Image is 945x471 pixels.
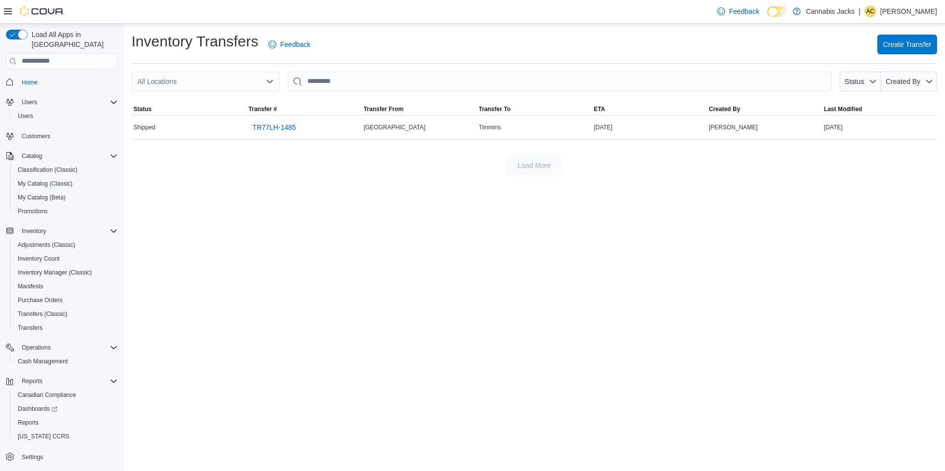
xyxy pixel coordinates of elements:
[479,105,511,113] span: Transfer To
[10,109,122,123] button: Users
[18,96,41,108] button: Users
[14,205,52,217] a: Promotions
[14,308,118,320] span: Transfers (Classic)
[362,103,477,115] button: Transfer From
[249,118,300,137] a: TR77LH-1485
[18,310,67,318] span: Transfers (Classic)
[18,150,46,162] button: Catalog
[10,204,122,218] button: Promotions
[18,96,118,108] span: Users
[10,388,122,402] button: Canadian Compliance
[131,103,247,115] button: Status
[14,403,61,415] a: Dashboards
[10,416,122,430] button: Reports
[14,294,67,306] a: Purchase Orders
[14,308,71,320] a: Transfers (Classic)
[2,149,122,163] button: Catalog
[20,6,64,16] img: Cova
[507,156,562,175] button: Load More
[18,432,69,440] span: [US_STATE] CCRS
[479,123,501,131] span: Timmins
[18,180,73,188] span: My Catalog (Classic)
[14,417,118,429] span: Reports
[594,105,605,113] span: ETA
[14,164,118,176] span: Classification (Classic)
[2,449,122,464] button: Settings
[18,150,118,162] span: Catalog
[18,225,118,237] span: Inventory
[592,103,707,115] button: ETA
[10,163,122,177] button: Classification (Classic)
[14,192,118,203] span: My Catalog (Beta)
[253,122,296,132] span: TR77LH-1485
[10,191,122,204] button: My Catalog (Beta)
[2,374,122,388] button: Reports
[18,282,43,290] span: Manifests
[707,103,822,115] button: Created By
[18,296,63,304] span: Purchase Orders
[2,341,122,354] button: Operations
[14,280,47,292] a: Manifests
[14,239,118,251] span: Adjustments (Classic)
[14,403,118,415] span: Dashboards
[592,121,707,133] div: [DATE]
[18,357,68,365] span: Cash Management
[10,252,122,266] button: Inventory Count
[14,431,73,442] a: [US_STATE] CCRS
[709,123,758,131] span: [PERSON_NAME]
[14,164,82,176] a: Classification (Classic)
[22,344,51,352] span: Operations
[883,39,931,49] span: Create Transfer
[18,269,92,276] span: Inventory Manager (Classic)
[247,103,362,115] button: Transfer #
[14,389,118,401] span: Canadian Compliance
[14,355,72,367] a: Cash Management
[859,5,860,17] p: |
[18,76,118,88] span: Home
[18,375,46,387] button: Reports
[880,5,937,17] p: [PERSON_NAME]
[864,5,876,17] div: Andrew Corcoran
[518,160,551,170] span: Load More
[881,72,937,91] button: Created By
[10,354,122,368] button: Cash Management
[364,123,426,131] span: [GEOGRAPHIC_DATA]
[14,192,70,203] a: My Catalog (Beta)
[18,207,48,215] span: Promotions
[18,419,39,427] span: Reports
[10,279,122,293] button: Manifests
[249,105,277,113] span: Transfer #
[14,267,96,278] a: Inventory Manager (Classic)
[10,266,122,279] button: Inventory Manager (Classic)
[18,342,55,353] button: Operations
[18,451,47,463] a: Settings
[767,6,788,17] input: Dark Mode
[713,1,763,21] a: Feedback
[824,105,862,113] span: Last Modified
[877,35,937,54] button: Create Transfer
[14,294,118,306] span: Purchase Orders
[2,75,122,89] button: Home
[18,405,57,413] span: Dashboards
[280,39,310,49] span: Feedback
[477,103,592,115] button: Transfer To
[18,375,118,387] span: Reports
[18,130,118,142] span: Customers
[10,293,122,307] button: Purchase Orders
[18,225,50,237] button: Inventory
[14,280,118,292] span: Manifests
[10,321,122,335] button: Transfers
[22,78,38,86] span: Home
[18,241,75,249] span: Adjustments (Classic)
[14,110,118,122] span: Users
[18,166,78,174] span: Classification (Classic)
[18,112,33,120] span: Users
[18,77,42,88] a: Home
[14,178,118,190] span: My Catalog (Classic)
[14,253,118,265] span: Inventory Count
[10,177,122,191] button: My Catalog (Classic)
[2,129,122,143] button: Customers
[2,224,122,238] button: Inventory
[2,95,122,109] button: Users
[18,450,118,463] span: Settings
